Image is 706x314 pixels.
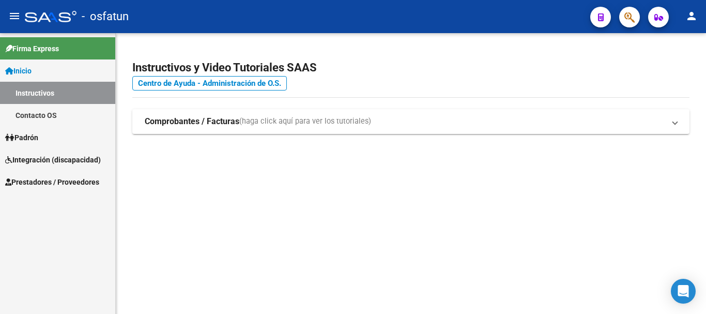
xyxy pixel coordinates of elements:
a: Centro de Ayuda - Administración de O.S. [132,76,287,91]
span: (haga click aquí para ver los tutoriales) [239,116,371,127]
span: Prestadores / Proveedores [5,176,99,188]
span: Integración (discapacidad) [5,154,101,166]
mat-expansion-panel-header: Comprobantes / Facturas(haga click aquí para ver los tutoriales) [132,109,689,134]
mat-icon: menu [8,10,21,22]
span: Padrón [5,132,38,143]
span: Firma Express [5,43,59,54]
mat-icon: person [685,10,698,22]
h2: Instructivos y Video Tutoriales SAAS [132,58,689,78]
span: Inicio [5,65,32,77]
strong: Comprobantes / Facturas [145,116,239,127]
span: - osfatun [82,5,129,28]
div: Open Intercom Messenger [671,279,696,304]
